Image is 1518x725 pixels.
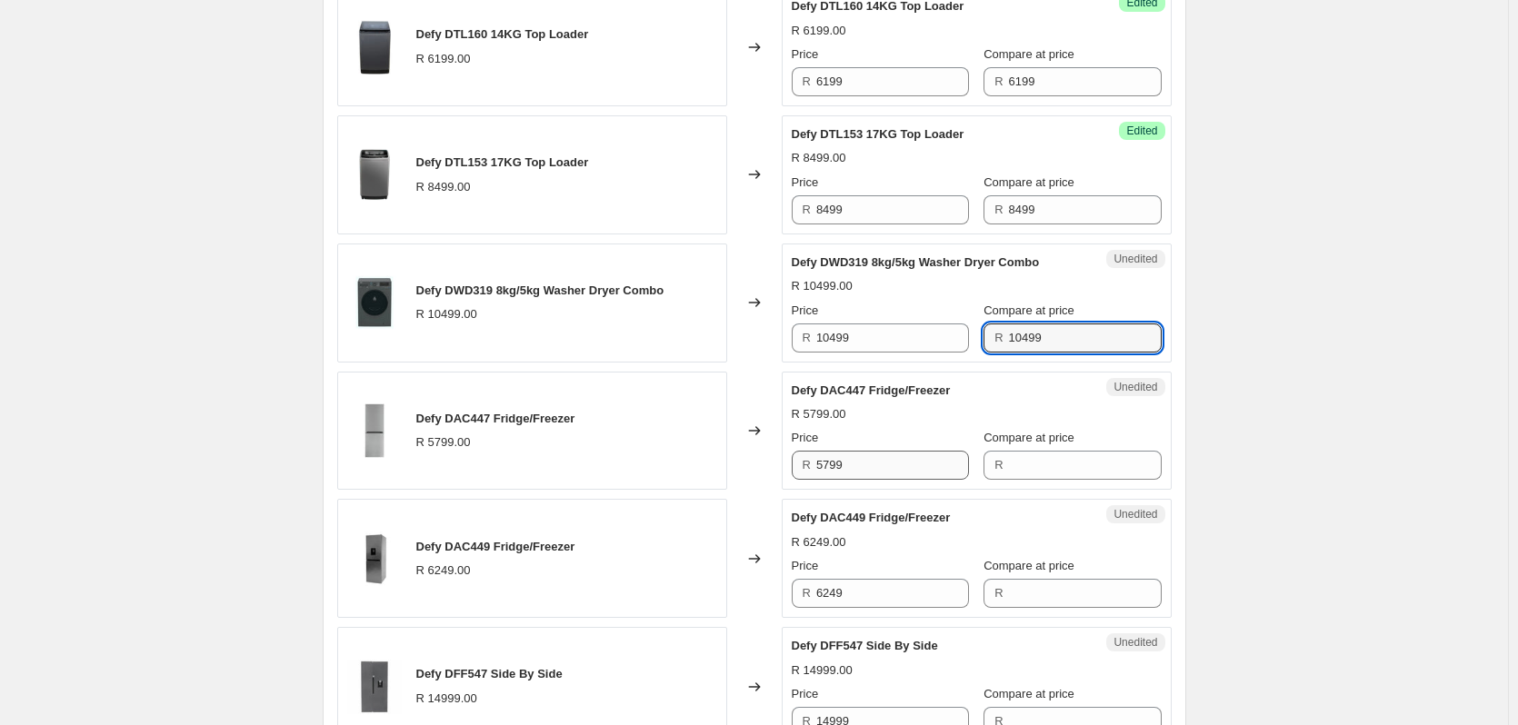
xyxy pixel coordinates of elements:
span: Compare at price [984,431,1074,444]
img: defy-dtl160-14kg-top-loader-837408_80x.webp [347,20,402,74]
span: Unedited [1114,507,1157,521]
span: Defy DTL153 17KG Top Loader [416,155,589,169]
div: R 6249.00 [792,533,846,551]
span: Defy DAC449 Fridge/Freezer [792,511,951,524]
span: Compare at price [984,559,1074,572]
span: R [994,458,1003,472]
span: R [994,586,1003,600]
span: R [803,331,811,344]
span: R [994,331,1003,344]
img: defy-dwd319-8kg5kg-washer-dryer-combo-696962_80x.webp [347,275,402,330]
span: Edited [1126,124,1157,138]
span: Defy DTL153 17KG Top Loader [792,127,964,141]
span: Compare at price [984,687,1074,700]
img: defy-dtl153-17kg-top-loader-271685_80x.webp [347,147,402,202]
span: Defy DWD319 8kg/5kg Washer Dryer Combo [792,255,1040,269]
div: R 8499.00 [792,149,846,167]
div: R 5799.00 [416,433,471,452]
span: Defy DFF547 Side By Side [792,639,938,652]
span: Compare at price [984,175,1074,189]
span: Price [792,47,819,61]
span: Price [792,175,819,189]
span: Unedited [1114,252,1157,266]
span: Price [792,559,819,572]
div: R 6199.00 [792,22,846,40]
div: R 5799.00 [792,405,846,423]
span: Defy DTL160 14KG Top Loader [416,27,589,41]
img: DAC449_80x.webp [347,531,402,586]
div: R 14999.00 [792,661,853,680]
div: R 10499.00 [792,277,853,295]
span: Compare at price [984,47,1074,61]
span: R [994,74,1003,88]
span: R [994,203,1003,216]
span: Price [792,303,819,317]
span: R [803,74,811,88]
div: R 6249.00 [416,561,471,580]
div: R 6199.00 [416,50,471,68]
div: R 8499.00 [416,178,471,196]
span: Defy DFF547 Side By Side [416,667,563,680]
span: Defy DWD319 8kg/5kg Washer Dryer Combo [416,283,664,297]
div: R 10499.00 [416,305,477,323]
span: Price [792,687,819,700]
span: R [803,586,811,600]
span: Compare at price [984,303,1074,317]
span: Defy DAC447 Fridge/Freezer [416,412,575,425]
span: R [803,203,811,216]
span: Price [792,431,819,444]
span: Defy DAC447 Fridge/Freezer [792,383,951,397]
span: Defy DAC449 Fridge/Freezer [416,540,575,553]
span: Unedited [1114,635,1157,650]
img: s-zoom_70428097-3768-49f1-8741-979a6e118e62_80x.webp [347,660,402,714]
span: Unedited [1114,380,1157,394]
span: R [803,458,811,472]
div: R 14999.00 [416,690,477,708]
img: DAC447_80x.webp [347,403,402,458]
